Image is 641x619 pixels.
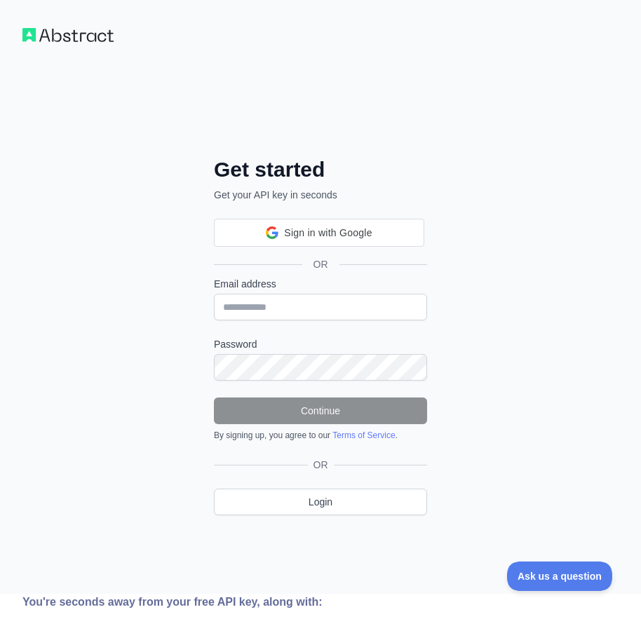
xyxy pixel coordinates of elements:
[308,458,334,472] span: OR
[284,226,372,240] span: Sign in with Google
[302,257,339,271] span: OR
[332,430,395,440] a: Terms of Service
[214,157,427,182] h2: Get started
[214,430,427,441] div: By signing up, you agree to our .
[507,562,613,591] iframe: Toggle Customer Support
[214,188,427,202] p: Get your API key in seconds
[214,277,427,291] label: Email address
[22,28,114,42] img: Workflow
[214,397,427,424] button: Continue
[214,489,427,515] a: Login
[214,337,427,351] label: Password
[214,219,424,247] div: Sign in with Google
[22,594,453,611] div: You're seconds away from your free API key, along with:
